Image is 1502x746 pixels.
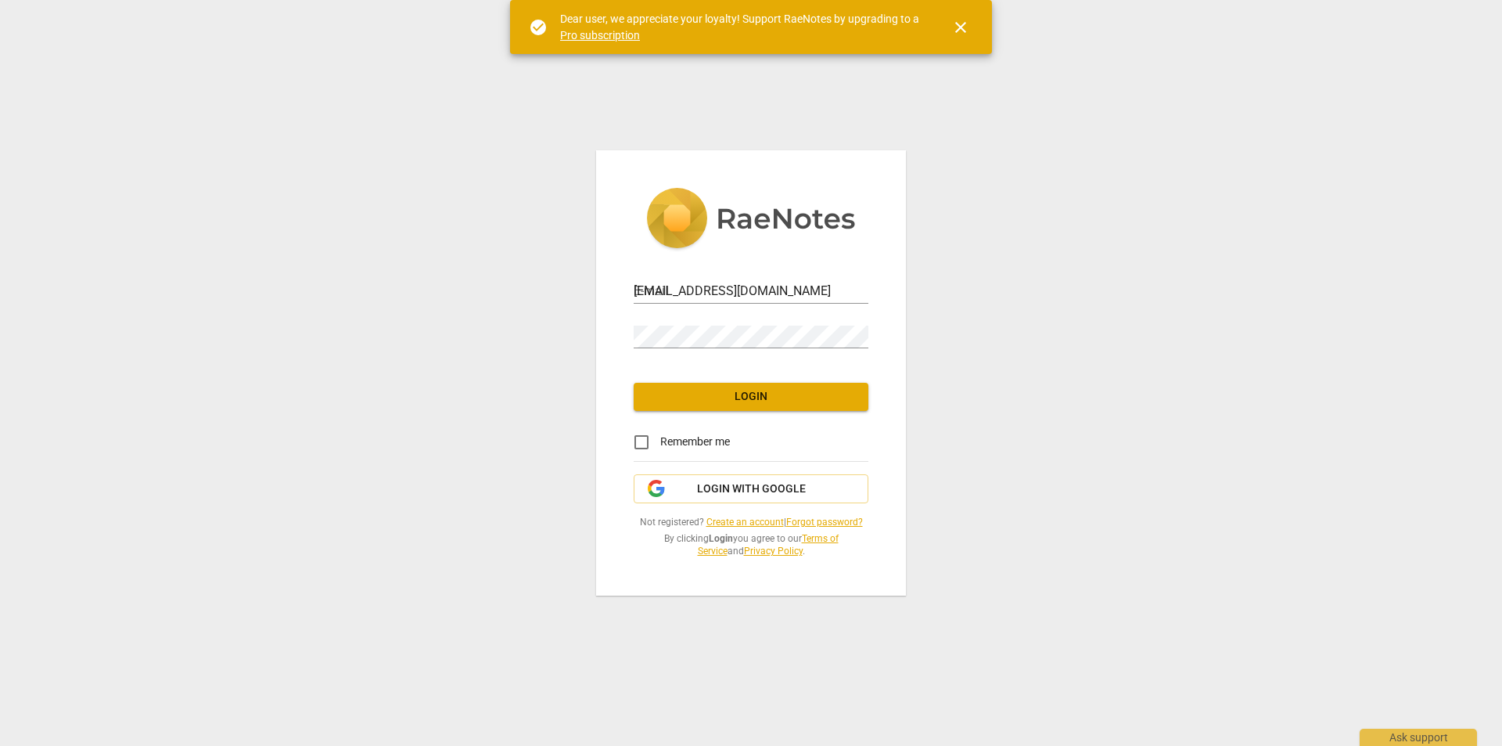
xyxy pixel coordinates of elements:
span: By clicking you agree to our and . [634,532,868,558]
a: Privacy Policy [744,546,803,557]
div: Ask support [1360,729,1477,746]
span: Remember me [660,434,730,450]
b: Login [709,533,733,544]
a: Pro subscription [560,29,640,41]
span: Not registered? | [634,516,868,529]
span: check_circle [529,18,548,37]
a: Terms of Service [698,533,839,557]
img: 5ac2273c67554f335776073100b6d88f.svg [646,188,856,252]
span: close [951,18,970,37]
a: Forgot password? [786,517,863,528]
span: Login with Google [697,481,806,497]
button: Login with Google [634,474,868,504]
button: Login [634,383,868,411]
a: Create an account [706,517,784,528]
span: Login [646,389,856,405]
button: Close [942,9,979,46]
div: Dear user, we appreciate your loyalty! Support RaeNotes by upgrading to a [560,11,923,43]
